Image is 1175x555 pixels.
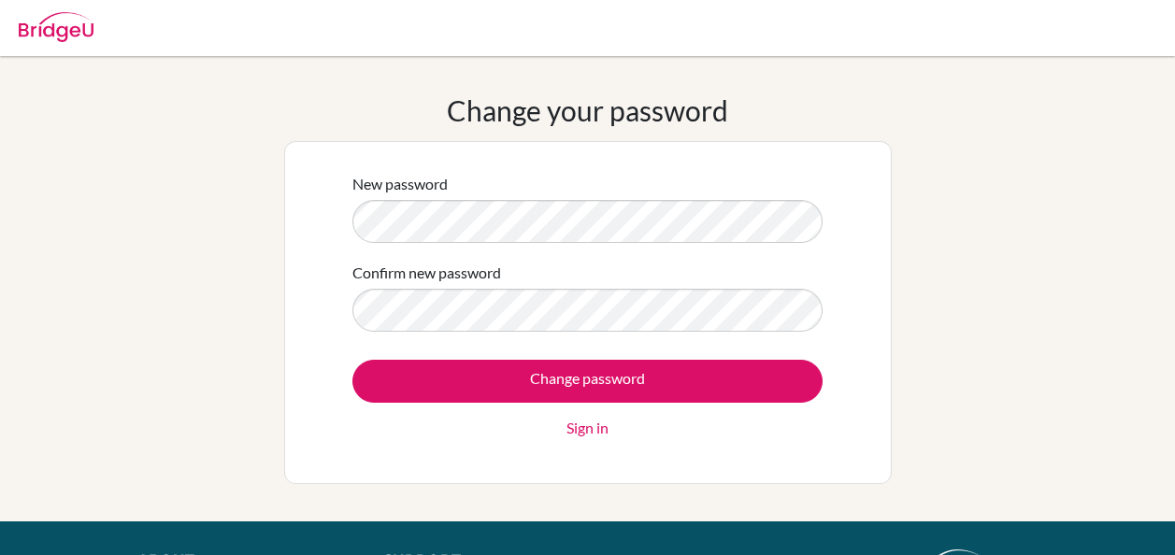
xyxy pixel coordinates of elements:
[447,93,728,127] h1: Change your password
[352,262,501,284] label: Confirm new password
[19,12,93,42] img: Bridge-U
[566,417,609,439] a: Sign in
[352,360,823,403] input: Change password
[352,173,448,195] label: New password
